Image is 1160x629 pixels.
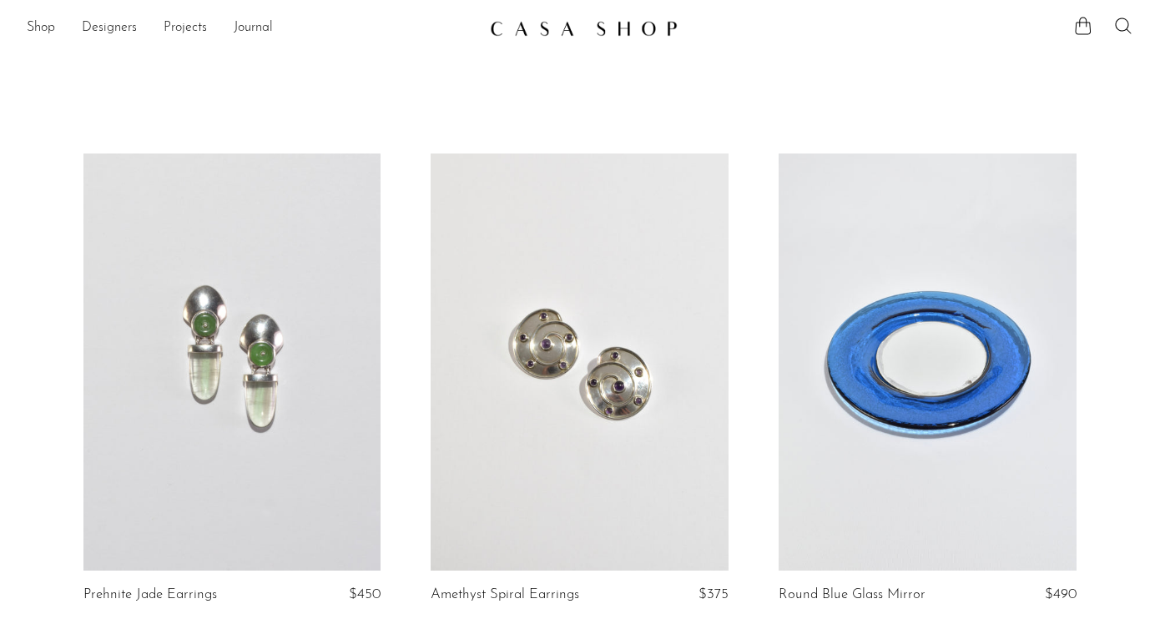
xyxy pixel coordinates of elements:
[27,18,55,39] a: Shop
[349,587,381,601] span: $450
[699,587,729,601] span: $375
[431,587,579,602] a: Amethyst Spiral Earrings
[1045,587,1077,601] span: $490
[164,18,207,39] a: Projects
[27,14,477,43] nav: Desktop navigation
[82,18,137,39] a: Designers
[27,14,477,43] ul: NEW HEADER MENU
[83,587,217,602] a: Prehnite Jade Earrings
[234,18,273,39] a: Journal
[779,587,925,602] a: Round Blue Glass Mirror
